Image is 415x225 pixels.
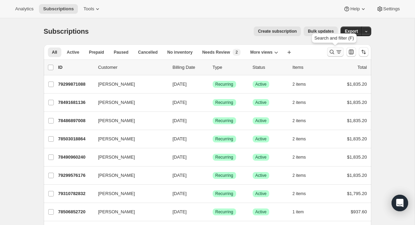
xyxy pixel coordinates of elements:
[255,173,267,178] span: Active
[383,6,400,12] span: Settings
[58,190,93,197] p: 79310782832
[98,136,135,142] span: [PERSON_NAME]
[254,26,301,36] button: Create subscription
[11,4,38,14] button: Analytics
[350,6,360,12] span: Help
[98,172,135,179] span: [PERSON_NAME]
[58,134,367,144] div: 78503018864[PERSON_NAME][DATE]SuccessRecurringSuccessActive2 items$1,835.20
[293,82,306,87] span: 2 items
[58,171,367,180] div: 79299576176[PERSON_NAME][DATE]SuccessRecurringSuccessActive2 items$1,835.20
[215,100,233,105] span: Recurring
[253,64,287,71] p: Status
[44,28,89,35] span: Subscriptions
[173,154,187,160] span: [DATE]
[98,208,135,215] span: [PERSON_NAME]
[98,81,135,88] span: [PERSON_NAME]
[173,191,187,196] span: [DATE]
[250,50,273,55] span: More views
[94,97,163,108] button: [PERSON_NAME]
[173,82,187,87] span: [DATE]
[173,136,187,141] span: [DATE]
[173,209,187,214] span: [DATE]
[213,64,247,71] div: Type
[173,118,187,123] span: [DATE]
[58,207,367,217] div: 78506852720[PERSON_NAME][DATE]SuccessRecurringSuccessActive1 item$937.60
[58,81,93,88] p: 79299871088
[293,134,314,144] button: 2 items
[258,29,297,34] span: Create subscription
[215,209,233,215] span: Recurring
[94,133,163,144] button: [PERSON_NAME]
[293,209,304,215] span: 1 item
[202,50,230,55] span: Needs Review
[94,115,163,126] button: [PERSON_NAME]
[58,79,367,89] div: 79299871088[PERSON_NAME][DATE]SuccessRecurringSuccessActive2 items$1,835.20
[215,82,233,87] span: Recurring
[255,136,267,142] span: Active
[58,117,93,124] p: 78486897008
[98,117,135,124] span: [PERSON_NAME]
[58,152,367,162] div: 78490960240[PERSON_NAME][DATE]SuccessRecurringSuccessActive2 items$1,835.20
[58,116,367,126] div: 78486897008[PERSON_NAME][DATE]SuccessRecurringSuccessActive2 items$1,835.20
[357,64,367,71] p: Total
[293,116,314,126] button: 2 items
[98,154,135,161] span: [PERSON_NAME]
[58,154,93,161] p: 78490960240
[347,191,367,196] span: $1,795.20
[83,6,94,12] span: Tools
[215,173,233,178] span: Recurring
[293,152,314,162] button: 2 items
[138,50,158,55] span: Cancelled
[167,50,192,55] span: No inventory
[293,189,314,199] button: 2 items
[308,29,334,34] span: Bulk updates
[94,79,163,90] button: [PERSON_NAME]
[293,100,306,105] span: 2 items
[98,64,167,71] p: Customer
[359,47,368,57] button: Sort the results
[293,191,306,196] span: 2 items
[43,6,74,12] span: Subscriptions
[345,29,358,34] span: Export
[58,189,367,199] div: 79310782832[PERSON_NAME][DATE]SuccessRecurringSuccessActive2 items$1,795.20
[293,118,306,124] span: 2 items
[293,207,312,217] button: 1 item
[351,209,367,214] span: $937.60
[15,6,33,12] span: Analytics
[293,136,306,142] span: 2 items
[255,209,267,215] span: Active
[58,208,93,215] p: 78506852720
[293,173,306,178] span: 2 items
[215,118,233,124] span: Recurring
[293,154,306,160] span: 2 items
[58,98,367,107] div: 78491681136[PERSON_NAME][DATE]SuccessRecurringSuccessActive2 items$1,835.20
[392,195,408,211] div: Open Intercom Messenger
[173,100,187,105] span: [DATE]
[58,172,93,179] p: 79299576176
[94,188,163,199] button: [PERSON_NAME]
[58,99,93,106] p: 78491681136
[215,136,233,142] span: Recurring
[94,170,163,181] button: [PERSON_NAME]
[347,118,367,123] span: $1,835.20
[58,136,93,142] p: 78503018864
[346,47,356,57] button: Customize table column order and visibility
[89,50,104,55] span: Prepaid
[284,47,295,57] button: Create new view
[114,50,129,55] span: Paused
[255,154,267,160] span: Active
[98,190,135,197] span: [PERSON_NAME]
[39,4,78,14] button: Subscriptions
[372,4,404,14] button: Settings
[246,47,282,57] button: More views
[347,154,367,160] span: $1,835.20
[347,136,367,141] span: $1,835.20
[98,99,135,106] span: [PERSON_NAME]
[58,64,367,71] div: IDCustomerBilling DateTypeStatusItemsTotal
[293,64,327,71] div: Items
[339,4,371,14] button: Help
[327,47,344,57] button: Search and filter results
[293,98,314,107] button: 2 items
[304,26,338,36] button: Bulk updates
[67,50,79,55] span: Active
